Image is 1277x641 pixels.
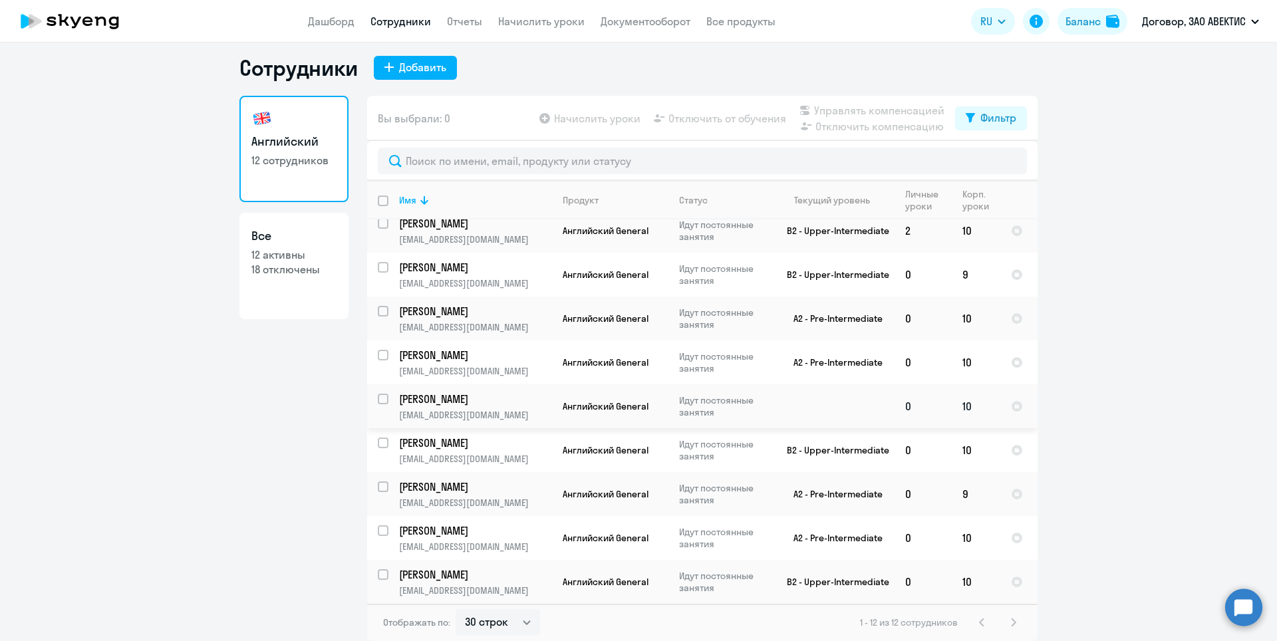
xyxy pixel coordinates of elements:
[399,567,549,582] p: [PERSON_NAME]
[781,194,894,206] div: Текущий уровень
[706,15,776,28] a: Все продукты
[679,526,770,550] p: Идут постоянные занятия
[251,108,273,129] img: english
[399,567,551,582] a: [PERSON_NAME]
[895,384,952,428] td: 0
[251,262,337,277] p: 18 отключены
[563,400,648,412] span: Английский General
[563,576,648,588] span: Английский General
[771,472,895,516] td: A2 - Pre-Intermediate
[905,188,942,212] div: Личные уроки
[952,297,1000,340] td: 10
[378,110,450,126] span: Вы выбрали: 0
[771,340,895,384] td: A2 - Pre-Intermediate
[399,453,551,465] p: [EMAIL_ADDRESS][DOMAIN_NAME]
[895,560,952,604] td: 0
[679,219,770,243] p: Идут постоянные занятия
[1065,13,1101,29] div: Баланс
[860,616,958,628] span: 1 - 12 из 12 сотрудников
[952,560,1000,604] td: 10
[952,253,1000,297] td: 9
[679,394,770,418] p: Идут постоянные занятия
[563,269,648,281] span: Английский General
[399,436,551,450] a: [PERSON_NAME]
[980,13,992,29] span: RU
[251,247,337,262] p: 12 активны
[399,409,551,421] p: [EMAIL_ADDRESS][DOMAIN_NAME]
[399,523,551,538] a: [PERSON_NAME]
[308,15,355,28] a: Дашборд
[399,479,549,494] p: [PERSON_NAME]
[399,479,551,494] a: [PERSON_NAME]
[895,516,952,560] td: 0
[251,153,337,168] p: 12 сотрудников
[251,227,337,245] h3: Все
[239,55,358,81] h1: Сотрудники
[563,313,648,324] span: Английский General
[399,365,551,377] p: [EMAIL_ADDRESS][DOMAIN_NAME]
[399,216,551,231] a: [PERSON_NAME]
[498,15,585,28] a: Начислить уроки
[771,253,895,297] td: B2 - Upper-Intermediate
[955,106,1027,130] button: Фильтр
[399,233,551,245] p: [EMAIL_ADDRESS][DOMAIN_NAME]
[399,348,549,362] p: [PERSON_NAME]
[679,482,770,506] p: Идут постоянные занятия
[601,15,690,28] a: Документооборот
[563,194,668,206] div: Продукт
[771,428,895,472] td: B2 - Upper-Intermediate
[771,209,895,253] td: B2 - Upper-Intermediate
[679,307,770,330] p: Идут постоянные занятия
[399,321,551,333] p: [EMAIL_ADDRESS][DOMAIN_NAME]
[679,194,708,206] div: Статус
[383,616,450,628] span: Отображать по:
[952,209,1000,253] td: 10
[679,350,770,374] p: Идут постоянные занятия
[378,148,1027,174] input: Поиск по имени, email, продукту или статусу
[399,304,551,319] a: [PERSON_NAME]
[905,188,951,212] div: Личные уроки
[952,340,1000,384] td: 10
[399,523,549,538] p: [PERSON_NAME]
[563,532,648,544] span: Английский General
[447,15,482,28] a: Отчеты
[563,444,648,456] span: Английский General
[679,570,770,594] p: Идут постоянные занятия
[679,194,770,206] div: Статус
[399,277,551,289] p: [EMAIL_ADDRESS][DOMAIN_NAME]
[679,263,770,287] p: Идут постоянные занятия
[239,213,349,319] a: Все12 активны18 отключены
[374,56,457,80] button: Добавить
[399,59,446,75] div: Добавить
[399,304,549,319] p: [PERSON_NAME]
[399,584,551,596] p: [EMAIL_ADDRESS][DOMAIN_NAME]
[251,133,337,150] h3: Английский
[563,488,648,500] span: Английский General
[399,260,551,275] a: [PERSON_NAME]
[563,225,648,237] span: Английский General
[952,472,1000,516] td: 9
[679,438,770,462] p: Идут постоянные занятия
[971,8,1015,35] button: RU
[399,541,551,553] p: [EMAIL_ADDRESS][DOMAIN_NAME]
[370,15,431,28] a: Сотрудники
[399,436,549,450] p: [PERSON_NAME]
[952,384,1000,428] td: 10
[952,428,1000,472] td: 10
[1142,13,1246,29] p: Договор, ЗАО АВЕКТИС
[771,297,895,340] td: A2 - Pre-Intermediate
[399,194,551,206] div: Имя
[563,194,599,206] div: Продукт
[1058,8,1127,35] button: Балансbalance
[952,516,1000,560] td: 10
[399,194,416,206] div: Имя
[895,428,952,472] td: 0
[895,253,952,297] td: 0
[1135,5,1266,37] button: Договор, ЗАО АВЕКТИС
[771,560,895,604] td: B2 - Upper-Intermediate
[399,260,549,275] p: [PERSON_NAME]
[895,472,952,516] td: 0
[962,188,1000,212] div: Корп. уроки
[399,348,551,362] a: [PERSON_NAME]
